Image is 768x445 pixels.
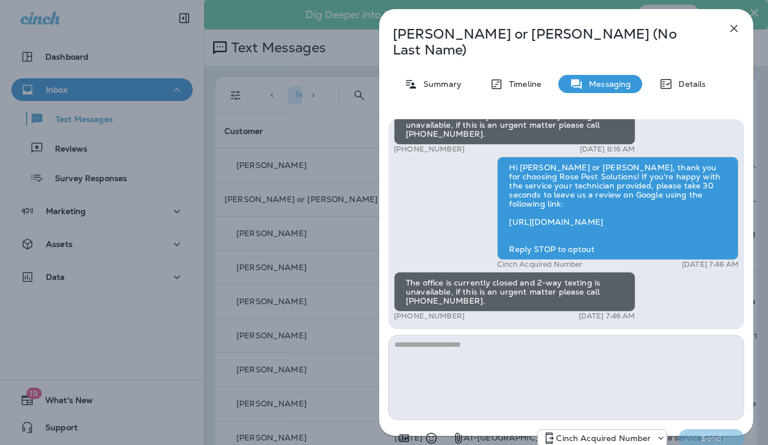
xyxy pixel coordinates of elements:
[583,79,631,89] p: Messaging
[394,272,635,312] div: The office is currently closed and 2-way texting is unavailable, if this is an urgent matter plea...
[580,145,635,154] p: [DATE] 8:16 AM
[556,434,651,443] p: Cinch Acquired Number
[497,157,739,260] div: Hi [PERSON_NAME] or [PERSON_NAME], thank you for choosing Rose Pest Solutions! If you're happy wi...
[579,312,635,321] p: [DATE] 7:46 AM
[503,79,541,89] p: Timeline
[497,260,582,269] p: Cinch Acquired Number
[673,79,706,89] p: Details
[418,79,461,89] p: Summary
[538,431,667,445] div: +1 (224) 344-8646
[393,26,702,58] p: [PERSON_NAME] or [PERSON_NAME] (No Last Name)
[394,312,465,321] p: [PHONE_NUMBER]
[394,105,635,145] div: The office is currently closed and 2-way texting is unavailable, if this is an urgent matter plea...
[394,145,465,154] p: [PHONE_NUMBER]
[682,260,739,269] p: [DATE] 7:46 AM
